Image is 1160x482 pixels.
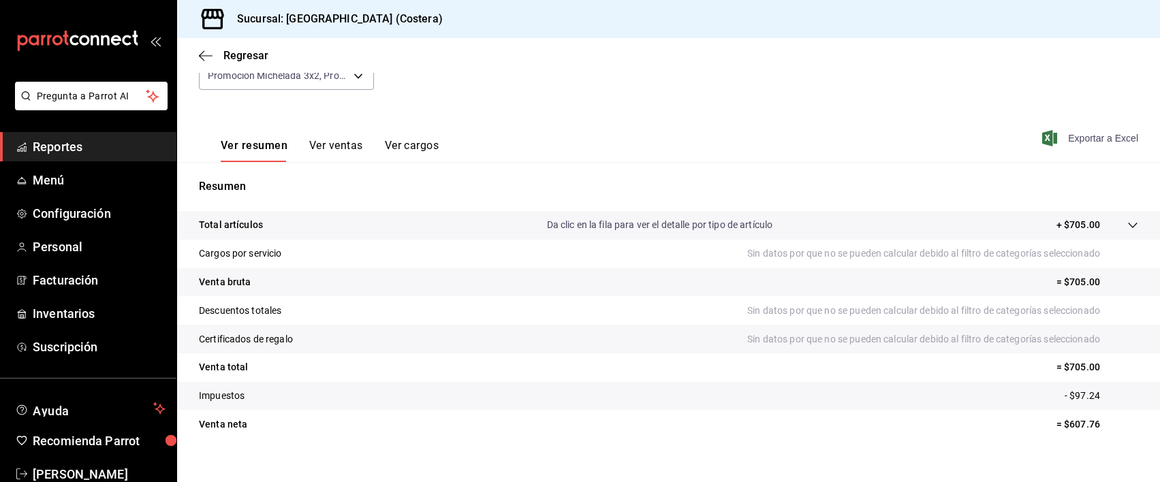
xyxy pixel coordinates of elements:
[1056,360,1138,374] p: = $705.00
[199,417,247,432] p: Venta neta
[33,238,166,256] span: Personal
[199,275,251,289] p: Venta bruta
[199,49,268,62] button: Regresar
[199,246,282,261] p: Cargos por servicio
[33,171,166,189] span: Menú
[199,389,245,403] p: Impuestos
[199,218,263,232] p: Total artículos
[385,139,439,162] button: Ver cargos
[33,138,166,156] span: Reportes
[37,89,146,103] span: Pregunta a Parrot AI
[1056,218,1100,232] p: + $705.00
[10,99,168,113] a: Pregunta a Parrot AI
[199,332,293,347] p: Certificados de regalo
[15,82,168,110] button: Pregunta a Parrot AI
[199,304,281,318] p: Descuentos totales
[199,360,248,374] p: Venta total
[309,139,363,162] button: Ver ventas
[223,49,268,62] span: Regresar
[33,400,148,417] span: Ayuda
[1065,389,1138,403] p: - $97.24
[226,11,443,27] h3: Sucursal: [GEOGRAPHIC_DATA] (Costera)
[1056,417,1138,432] p: = $607.76
[33,271,166,289] span: Facturación
[547,218,773,232] p: Da clic en la fila para ver el detalle por tipo de artículo
[33,338,166,356] span: Suscripción
[33,432,166,450] span: Recomienda Parrot
[747,304,1138,318] p: Sin datos por que no se pueden calcular debido al filtro de categorías seleccionado
[221,139,439,162] div: navigation tabs
[747,332,1138,347] p: Sin datos por que no se pueden calcular debido al filtro de categorías seleccionado
[747,246,1138,261] p: Sin datos por que no se pueden calcular debido al filtro de categorías seleccionado
[199,178,1138,195] p: Resumen
[221,139,287,162] button: Ver resumen
[150,35,161,46] button: open_drawer_menu
[208,69,349,82] span: Promoción Michelada 3x2, Promocion pina colada 3x2, Cocteles Esp [PERSON_NAME] 225ml, Cocteles 1L...
[1056,275,1138,289] p: = $705.00
[33,204,166,223] span: Configuración
[33,304,166,323] span: Inventarios
[1045,130,1138,146] button: Exportar a Excel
